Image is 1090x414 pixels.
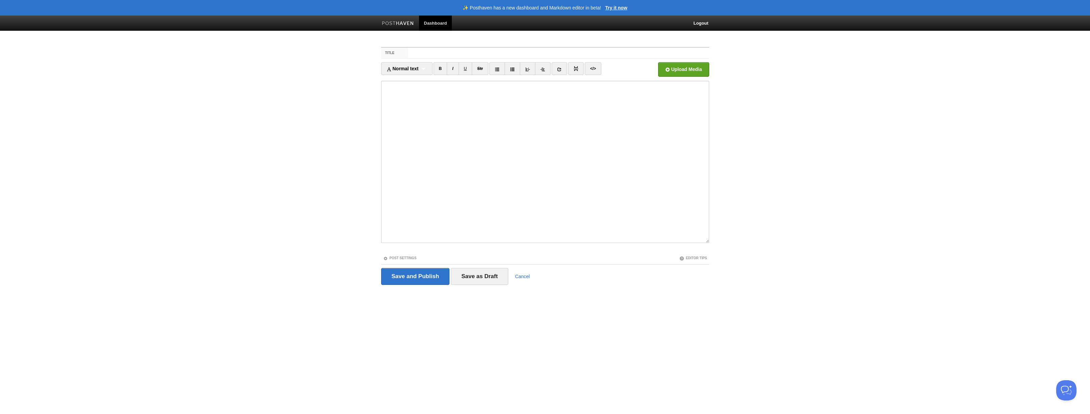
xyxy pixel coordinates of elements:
input: Save as Draft [451,268,508,285]
input: Save and Publish [381,268,450,285]
a: Indent [535,62,551,75]
a: Editor Tips [679,256,707,260]
span: Normal text [387,66,419,71]
header: ✨ Posthaven has a new dashboard and Markdown editor in beta! [463,5,601,10]
a: Edit HTML [585,62,601,75]
a: Insert link [552,62,567,75]
a: Insert Read More [568,62,584,75]
a: Cancel [515,274,530,279]
img: Posthaven-bar [382,21,414,26]
a: Logout [688,16,713,31]
del: Str [477,66,483,71]
a: Outdent [520,62,535,75]
a: Unordered list [489,62,505,75]
a: Ordered list [505,62,520,75]
a: Try it now [605,5,627,10]
label: Title [381,48,409,58]
a: CTRL+B [434,62,447,75]
a: CTRL+I [447,62,459,75]
a: CTRL+U [459,62,472,75]
img: pagebreak-icon.png [574,66,578,71]
iframe: Help Scout Beacon - Open [1056,380,1076,400]
a: Post Settings [383,256,417,260]
a: Dashboard [419,16,452,31]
